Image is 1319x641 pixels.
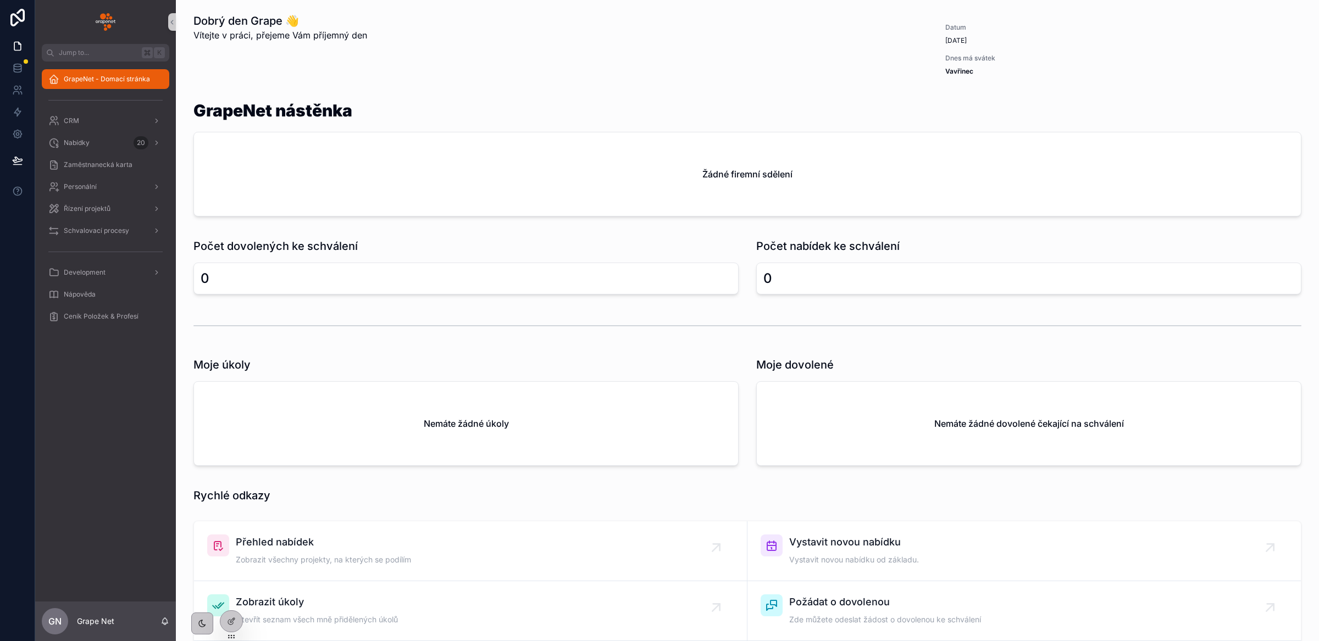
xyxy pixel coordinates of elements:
[64,268,106,277] span: Development
[42,69,169,89] a: GrapeNet - Domací stránka
[96,13,115,31] img: App logo
[35,62,176,341] div: scrollable content
[756,357,834,372] h1: Moje dovolené
[77,616,114,627] p: Grape Net
[193,238,358,254] h1: Počet dovolených ke schválení
[64,226,129,235] span: Schvalovací procesy
[64,312,138,321] span: Ceník Položek & Profesí
[756,238,900,254] h1: Počet nabídek ke schválení
[789,534,919,550] span: Vystavit novou nabídku
[42,306,169,326] a: Ceník Položek & Profesí
[193,488,270,503] h1: Rychlé odkazy
[64,75,150,83] span: GrapeNet - Domací stránka
[193,13,367,29] h1: Dobrý den Grape 👋
[64,182,97,191] span: Personální
[42,44,169,62] button: Jump to...K
[64,290,96,299] span: Nápověda
[424,417,509,430] h2: Nemáte žádné úkoly
[236,554,411,565] span: Zobrazit všechny projekty, na kterých se podílím
[193,357,251,372] h1: Moje úkoly
[42,199,169,219] a: Řízení projektů
[59,48,137,57] span: Jump to...
[789,614,981,625] span: Zde můžete odeslat žádost o dovolenou ke schválení
[194,581,747,641] a: Zobrazit úkolyOtevřít seznam všech mně přidělených úkolů
[236,534,411,550] span: Přehled nabídek
[42,221,169,241] a: Schvalovací procesy
[64,116,79,125] span: CRM
[236,614,398,625] span: Otevřít seznam všech mně přidělených úkolů
[48,615,62,628] span: GN
[193,102,352,119] h1: GrapeNet nástěnka
[763,270,772,287] div: 0
[134,136,148,149] div: 20
[945,67,973,75] strong: Vavřinec
[42,155,169,175] a: Zaměstnanecká karta
[236,594,398,610] span: Zobrazit úkoly
[945,54,1100,63] span: Dnes má svátek
[194,521,747,581] a: Přehled nabídekZobrazit všechny projekty, na kterých se podílím
[747,581,1301,641] a: Požádat o dovolenouZde můžete odeslat žádost o dovolenou ke schválení
[945,36,1100,45] span: [DATE]
[42,111,169,131] a: CRM
[747,521,1301,581] a: Vystavit novou nabídkuVystavit novou nabídku od základu.
[945,23,1100,32] span: Datum
[789,554,919,565] span: Vystavit novou nabídku od základu.
[193,29,367,42] span: Vítejte v práci, přejeme Vám příjemný den
[42,263,169,282] a: Development
[64,160,132,169] span: Zaměstnanecká karta
[702,168,792,181] h2: Žádné firemní sdělení
[155,48,164,57] span: K
[42,133,169,153] a: Nabídky20
[42,177,169,197] a: Personální
[789,594,981,610] span: Požádat o dovolenou
[934,417,1124,430] h2: Nemáte žádné dovolené čekající na schválení
[64,138,90,147] span: Nabídky
[64,204,110,213] span: Řízení projektů
[42,285,169,304] a: Nápověda
[201,270,209,287] div: 0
